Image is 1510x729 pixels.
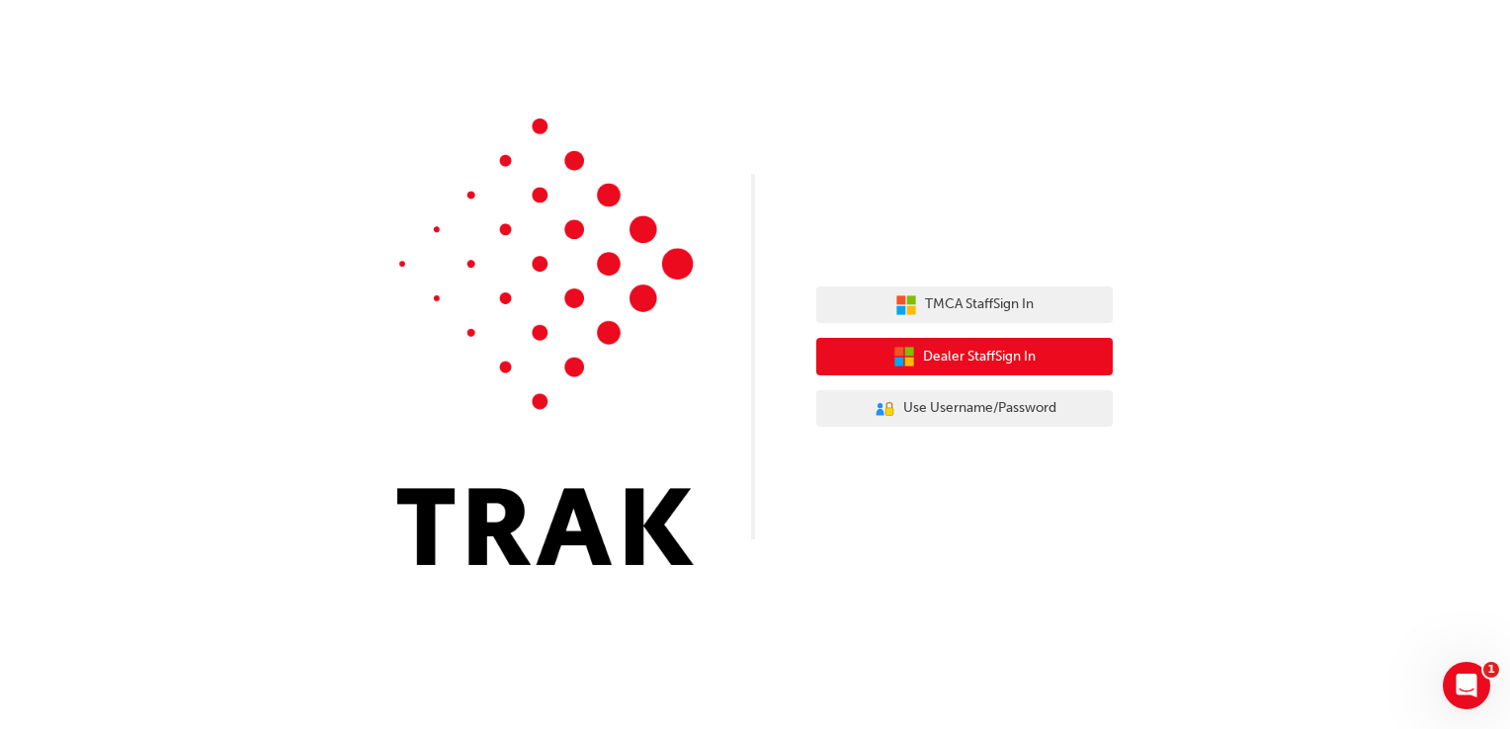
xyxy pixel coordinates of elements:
[903,397,1056,420] span: Use Username/Password
[816,286,1113,324] button: TMCA StaffSign In
[923,346,1036,368] span: Dealer Staff Sign In
[925,293,1034,316] span: TMCA Staff Sign In
[1483,662,1499,678] span: 1
[816,390,1113,428] button: Use Username/Password
[1443,662,1490,709] iframe: Intercom live chat
[397,119,694,565] img: Trak
[816,338,1113,375] button: Dealer StaffSign In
